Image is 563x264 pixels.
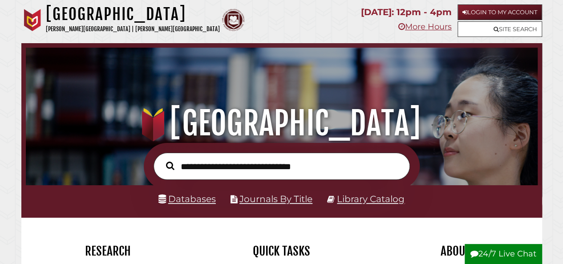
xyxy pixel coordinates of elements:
[202,244,362,259] h2: Quick Tasks
[46,24,220,34] p: [PERSON_NAME][GEOGRAPHIC_DATA] | [PERSON_NAME][GEOGRAPHIC_DATA]
[21,9,44,31] img: Calvin University
[222,9,244,31] img: Calvin Theological Seminary
[162,159,179,172] button: Search
[375,244,535,259] h2: About
[239,193,312,204] a: Journals By Title
[34,104,529,143] h1: [GEOGRAPHIC_DATA]
[337,193,405,204] a: Library Catalog
[158,193,216,204] a: Databases
[458,4,542,20] a: Login to My Account
[28,244,188,259] h2: Research
[398,22,452,32] a: More Hours
[361,4,452,20] p: [DATE]: 12pm - 4pm
[458,21,542,37] a: Site Search
[46,4,220,24] h1: [GEOGRAPHIC_DATA]
[166,161,174,170] i: Search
